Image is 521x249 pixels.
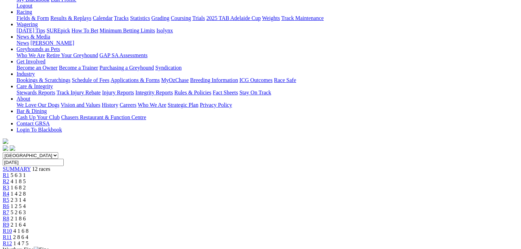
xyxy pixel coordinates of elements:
a: Logout [17,3,32,9]
a: Who We Are [17,52,45,58]
a: R9 [3,222,9,228]
a: Calendar [93,15,113,21]
a: [DATE] Tips [17,28,45,33]
a: Track Maintenance [281,15,324,21]
a: R10 [3,228,12,234]
span: R6 [3,203,9,209]
div: Bar & Dining [17,114,518,121]
div: About [17,102,518,108]
a: How To Bet [72,28,98,33]
span: 1 4 7 5 [13,240,29,246]
a: History [102,102,118,108]
span: 1 2 5 4 [11,203,26,209]
a: Weights [262,15,280,21]
span: 1 4 2 8 [11,191,26,197]
a: News [17,40,29,46]
a: Who We Are [138,102,166,108]
a: Injury Reports [102,90,134,95]
a: Rules & Policies [174,90,211,95]
a: R5 [3,197,9,203]
a: Fact Sheets [213,90,238,95]
a: Tracks [114,15,129,21]
a: R3 [3,185,9,190]
img: logo-grsa-white.png [3,138,8,144]
span: 2 8 6 4 [13,234,28,240]
a: Greyhounds as Pets [17,46,60,52]
input: Select date [3,159,64,166]
a: ICG Outcomes [239,77,272,83]
div: Get Involved [17,65,518,71]
span: 2 1 6 4 [11,222,26,228]
a: Isolynx [156,28,173,33]
a: R8 [3,216,9,221]
span: 2 1 8 6 [11,216,26,221]
div: Wagering [17,28,518,34]
span: 5 6 3 1 [11,172,26,178]
a: R12 [3,240,12,246]
a: Become an Owner [17,65,58,71]
a: Fields & Form [17,15,49,21]
a: MyOzChase [161,77,189,83]
a: Applications & Forms [111,77,160,83]
span: 4 1 6 8 [13,228,29,234]
a: Racing [17,9,32,15]
a: Stewards Reports [17,90,55,95]
a: 2025 TAB Adelaide Cup [206,15,261,21]
a: Care & Integrity [17,83,53,89]
span: 5 2 6 3 [11,209,26,215]
a: Statistics [130,15,150,21]
a: Bar & Dining [17,108,47,114]
span: R4 [3,191,9,197]
span: 12 races [32,166,50,172]
span: 4 1 8 5 [11,178,26,184]
a: Syndication [155,65,181,71]
span: 2 3 1 4 [11,197,26,203]
a: SUREpick [46,28,70,33]
a: Wagering [17,21,38,27]
a: Privacy Policy [200,102,232,108]
a: Contact GRSA [17,121,50,126]
a: Retire Your Greyhound [46,52,98,58]
a: GAP SA Assessments [100,52,148,58]
a: Integrity Reports [135,90,173,95]
a: Coursing [171,15,191,21]
a: News & Media [17,34,50,40]
a: Get Involved [17,59,45,64]
a: R11 [3,234,12,240]
a: R2 [3,178,9,184]
a: Breeding Information [190,77,238,83]
a: Login To Blackbook [17,127,62,133]
a: Become a Trainer [59,65,98,71]
a: Strategic Plan [168,102,198,108]
a: Chasers Restaurant & Function Centre [61,114,146,120]
a: We Love Our Dogs [17,102,59,108]
div: Care & Integrity [17,90,518,96]
a: Vision and Values [61,102,100,108]
a: SUMMARY [3,166,31,172]
a: R7 [3,209,9,215]
a: Industry [17,71,35,77]
a: Minimum Betting Limits [100,28,155,33]
a: About [17,96,30,102]
a: Careers [119,102,136,108]
a: Race Safe [274,77,296,83]
a: Results & Replays [50,15,91,21]
a: R1 [3,172,9,178]
a: Grading [152,15,169,21]
img: facebook.svg [3,145,8,151]
a: Stay On Track [239,90,271,95]
div: Industry [17,77,518,83]
a: Purchasing a Greyhound [100,65,154,71]
a: [PERSON_NAME] [30,40,74,46]
img: twitter.svg [10,145,15,151]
